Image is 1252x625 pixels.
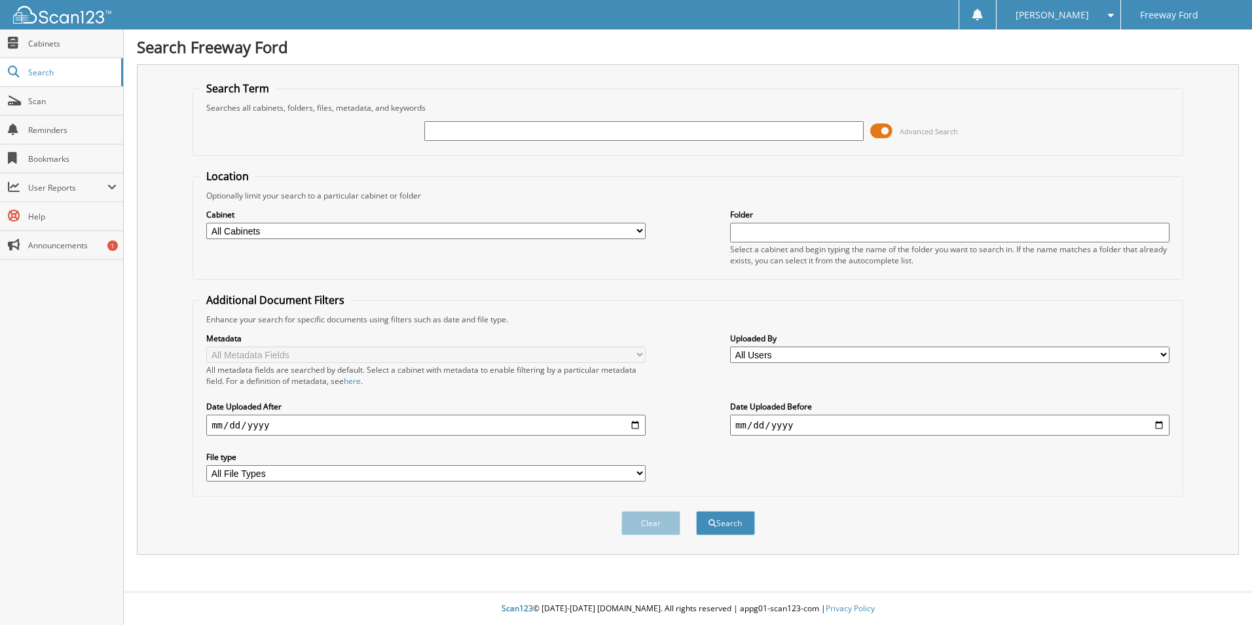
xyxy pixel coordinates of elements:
legend: Location [200,169,255,183]
h1: Search Freeway Ford [137,36,1239,58]
span: Reminders [28,124,117,136]
div: 1 [107,240,118,251]
span: Search [28,67,115,78]
label: Folder [730,209,1169,220]
span: Bookmarks [28,153,117,164]
span: User Reports [28,182,107,193]
span: Cabinets [28,38,117,49]
div: Searches all cabinets, folders, files, metadata, and keywords [200,102,1176,113]
input: start [206,415,646,436]
span: Scan123 [502,603,533,614]
legend: Additional Document Filters [200,293,351,307]
label: Uploaded By [730,333,1169,344]
label: Cabinet [206,209,646,220]
a: Privacy Policy [826,603,875,614]
img: scan123-logo-white.svg [13,6,111,24]
div: Optionally limit your search to a particular cabinet or folder [200,190,1176,201]
span: Freeway Ford [1140,11,1198,19]
button: Clear [621,511,680,535]
div: Select a cabinet and begin typing the name of the folder you want to search in. If the name match... [730,244,1169,266]
span: Help [28,211,117,222]
span: Announcements [28,240,117,251]
label: File type [206,451,646,463]
div: All metadata fields are searched by default. Select a cabinet with metadata to enable filtering b... [206,364,646,387]
span: Scan [28,96,117,107]
div: © [DATE]-[DATE] [DOMAIN_NAME]. All rights reserved | appg01-scan123-com | [124,593,1252,625]
div: Enhance your search for specific documents using filters such as date and file type. [200,314,1176,325]
legend: Search Term [200,81,276,96]
label: Date Uploaded After [206,401,646,412]
label: Metadata [206,333,646,344]
button: Search [696,511,755,535]
input: end [730,415,1169,436]
span: Advanced Search [900,126,958,136]
label: Date Uploaded Before [730,401,1169,412]
a: here [344,375,361,387]
span: [PERSON_NAME] [1016,11,1089,19]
